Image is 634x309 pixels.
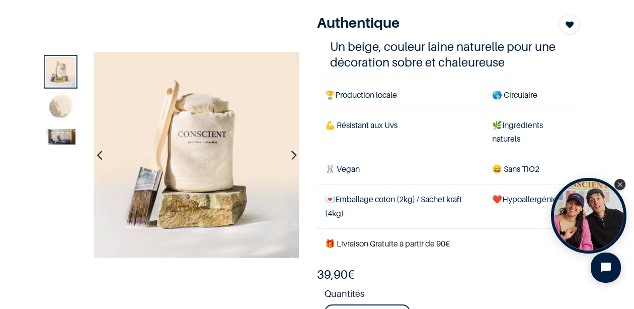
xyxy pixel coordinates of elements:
td: ❤️Hypoallergénique [484,184,580,228]
div: Open Tolstoy [551,178,626,254]
td: irculaire [484,80,580,110]
td: ans TiO2 [484,154,580,184]
span: 🌿 [492,120,502,130]
span: 💌 [325,194,335,204]
span: Add to wishlist [566,19,574,31]
img: Product image [46,129,75,145]
span: 💪 Résistant aux Uvs [325,120,398,130]
img: Product image [46,57,75,87]
b: € [317,267,355,282]
img: Product image [94,52,299,258]
span: 🏆 [325,90,335,100]
div: Open Tolstoy widget [551,178,626,254]
font: 🎁 Livraison Gratuite à partir de 90€ [325,238,450,249]
button: Add to wishlist [560,14,580,34]
td: Ingrédients naturels [484,110,580,154]
div: Close Tolstoy widget [614,179,625,190]
td: Emballage coton (2kg) / Sachet kraft (4kg) [317,184,484,228]
img: Product image [46,93,75,123]
iframe: Tidio Chat [582,244,629,291]
span: 39,90 [317,267,348,282]
span: 🌎 C [492,90,509,100]
strong: Quantités [325,287,580,304]
div: Tolstoy bubble widget [551,178,626,254]
span: 😄 S [492,164,508,174]
h1: Authentique [317,14,540,31]
h4: Un beige, couleur laine naturelle pour une décoration sobre et chaleureuse [330,39,567,70]
span: 🐰 Vegan [325,164,360,174]
td: Production locale [317,80,484,110]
